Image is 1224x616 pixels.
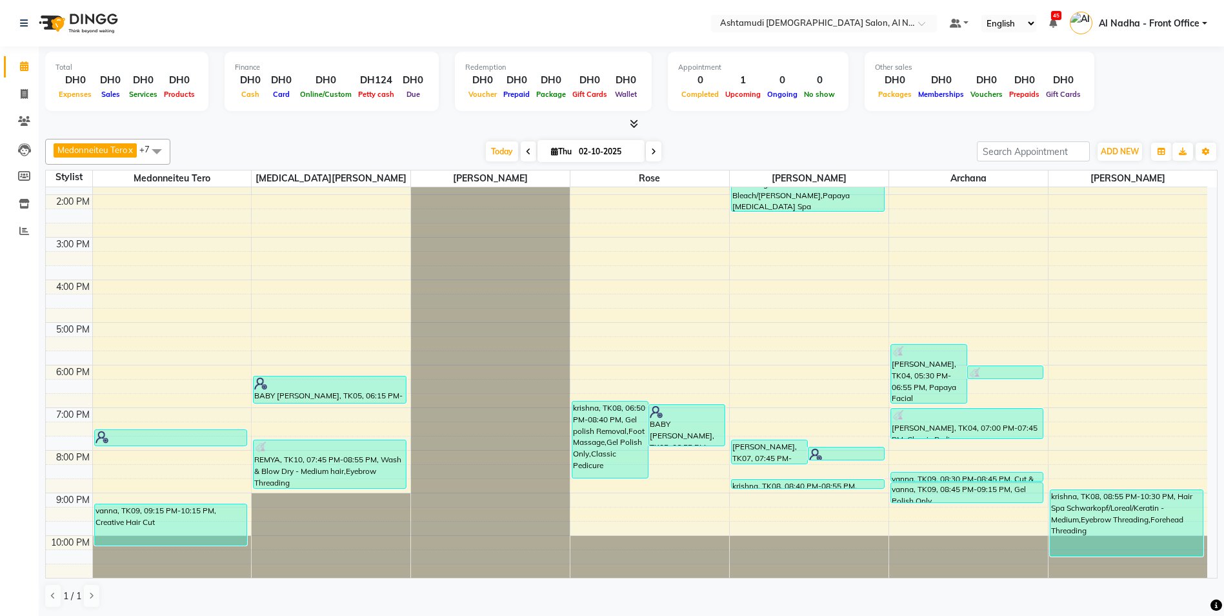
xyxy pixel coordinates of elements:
[355,73,397,88] div: DH124
[612,90,640,99] span: Wallet
[500,73,533,88] div: DH0
[95,430,247,446] div: [PERSON_NAME], TK06, 07:30 PM-07:55 PM, Face Bleach/[PERSON_NAME]
[575,142,639,161] input: 2025-10-02
[570,170,729,187] span: Rose
[722,90,764,99] span: Upcoming
[1051,11,1061,20] span: 45
[889,170,1048,187] span: Archana
[126,90,161,99] span: Services
[1049,17,1057,29] a: 45
[875,73,915,88] div: DH0
[1006,73,1043,88] div: DH0
[1098,143,1142,161] button: ADD NEW
[764,73,801,88] div: 0
[1099,17,1199,30] span: Al Nadha - Front Office
[764,90,801,99] span: Ongoing
[569,73,610,88] div: DH0
[678,73,722,88] div: 0
[266,73,297,88] div: DH0
[235,73,266,88] div: DH0
[465,73,500,88] div: DH0
[1043,73,1084,88] div: DH0
[722,73,764,88] div: 1
[57,145,127,155] span: Medonneiteu Tero
[548,147,575,156] span: Thu
[411,170,570,187] span: [PERSON_NAME]
[915,73,967,88] div: DH0
[572,402,648,478] div: krishna, TK08, 06:50 PM-08:40 PM, Gel polish Removal,Foot Massage,Gel Polish Only,Classic Pedicure
[808,447,884,460] div: [PERSON_NAME], TK06, 07:55 PM-08:15 PM, Eyebrow Threading
[875,90,915,99] span: Packages
[48,536,92,549] div: 10:00 PM
[732,440,807,464] div: [PERSON_NAME], TK07, 07:45 PM-08:20 PM, Lycon Full Face Wax with Eyebrows
[63,590,81,603] span: 1 / 1
[126,73,161,88] div: DH0
[678,90,722,99] span: Completed
[139,144,159,154] span: +7
[46,170,92,184] div: Stylist
[33,5,121,41] img: logo
[55,73,95,88] div: DH0
[875,62,1084,73] div: Other sales
[55,62,198,73] div: Total
[127,145,133,155] a: x
[93,170,252,187] span: Medonneiteu Tero
[355,90,397,99] span: Petty cash
[254,376,406,403] div: BABY [PERSON_NAME], TK05, 06:15 PM-06:55 PM, Hair cut - Layer without wash
[54,365,92,379] div: 6:00 PM
[977,141,1090,161] input: Search Appointment
[54,195,92,209] div: 2:00 PM
[732,480,884,488] div: krishna, TK08, 08:40 PM-08:55 PM, Vitamin-C Serum/Collagen - Mask
[1043,90,1084,99] span: Gift Cards
[465,62,641,73] div: Redemption
[465,90,500,99] span: Voucher
[403,90,423,99] span: Due
[533,73,569,88] div: DH0
[54,493,92,507] div: 9:00 PM
[397,73,428,88] div: DH0
[54,323,92,336] div: 5:00 PM
[891,473,1043,481] div: vanna, TK09, 08:30 PM-08:45 PM, Cut & File
[270,90,293,99] span: Card
[915,90,967,99] span: Memberships
[486,141,518,161] span: Today
[1050,490,1203,556] div: krishna, TK08, 08:55 PM-10:30 PM, Hair Spa Schwarkopf/Loreal/Keratin - Medium,Eyebrow Threading,F...
[967,90,1006,99] span: Vouchers
[569,90,610,99] span: Gift Cards
[297,73,355,88] div: DH0
[254,440,406,488] div: REMYA, TK10, 07:45 PM-08:55 PM, Wash & Blow Dry - Medium hair,Eyebrow Threading
[252,170,410,187] span: [MEDICAL_DATA][PERSON_NAME]
[1048,170,1207,187] span: [PERSON_NAME]
[500,90,533,99] span: Prepaid
[235,62,428,73] div: Finance
[533,90,569,99] span: Package
[98,90,123,99] span: Sales
[1101,147,1139,156] span: ADD NEW
[891,409,1043,438] div: [PERSON_NAME], TK04, 07:00 PM-07:45 PM, Classic Pedicure
[161,73,198,88] div: DH0
[801,90,838,99] span: No show
[891,483,1043,502] div: vanna, TK09, 08:45 PM-09:15 PM, Gel Polish Only
[55,90,95,99] span: Expenses
[54,238,92,251] div: 3:00 PM
[54,451,92,464] div: 8:00 PM
[238,90,263,99] span: Cash
[968,366,1043,378] div: [PERSON_NAME], TK04, 06:00 PM-06:20 PM, Eyebrow Threading
[1070,12,1092,34] img: Al Nadha - Front Office
[54,280,92,294] div: 4:00 PM
[54,408,92,422] div: 7:00 PM
[730,170,888,187] span: [PERSON_NAME]
[610,73,641,88] div: DH0
[649,405,725,446] div: BABY [PERSON_NAME], TK05, 06:55 PM-07:55 PM, Face Bleach/[PERSON_NAME],Clean Up
[678,62,838,73] div: Appointment
[95,504,247,545] div: vanna, TK09, 09:15 PM-10:15 PM, Creative Hair Cut
[891,345,967,403] div: [PERSON_NAME], TK04, 05:30 PM-06:55 PM, Papaya Facial
[801,73,838,88] div: 0
[967,73,1006,88] div: DH0
[161,90,198,99] span: Products
[297,90,355,99] span: Online/Custom
[1006,90,1043,99] span: Prepaids
[95,73,126,88] div: DH0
